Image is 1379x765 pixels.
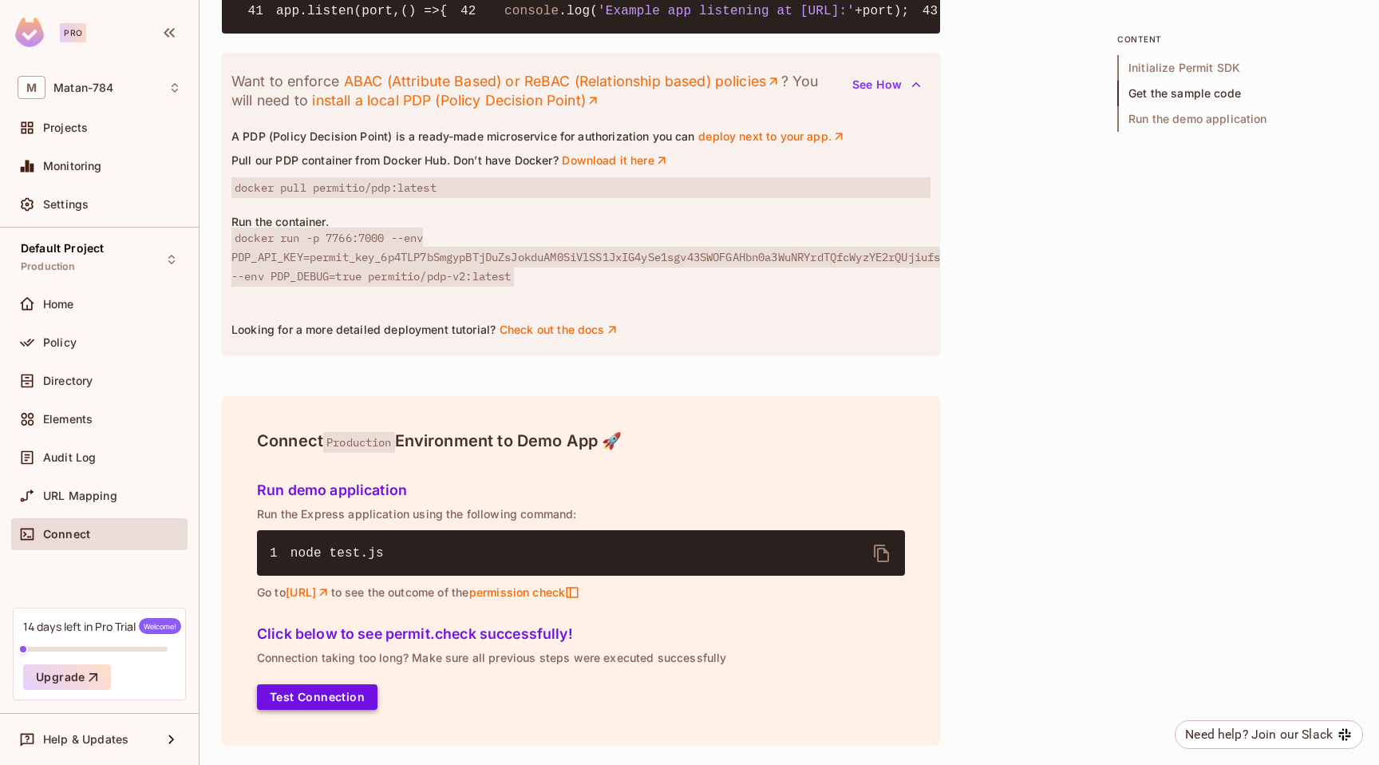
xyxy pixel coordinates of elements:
[448,2,489,21] span: 42
[257,626,905,642] h5: Click below to see permit.check successfully!
[863,534,901,573] button: delete
[43,413,93,426] span: Elements
[1185,725,1333,744] div: Need help? Join our Slack
[43,160,102,172] span: Monitoring
[323,432,395,453] span: Production
[312,91,600,110] a: install a local PDP (Policy Decision Point)
[843,72,931,97] button: See How
[43,121,88,134] span: Projects
[139,618,181,634] span: Welcome!
[257,431,905,450] h4: Connect Environment to Demo App 🚀
[23,618,181,634] div: 14 days left in Pro Trial
[257,482,905,498] h5: Run demo application
[231,177,931,198] span: docker pull permitio/pdp:latest
[257,585,905,600] p: Go to to see the outcome of the
[1117,106,1357,132] span: Run the demo application
[257,684,377,710] button: Test Connection
[698,129,847,144] a: deploy next to your app.
[499,323,619,337] a: Check out the docs
[235,2,276,21] span: 41
[231,228,940,287] span: docker run -p 7766:7000 --env PDP_API_KEY=permit_key_6p4TLP7bSmgypBTjDuZsJokduAM0SiVlSS1JxIG4ySe1...
[43,528,90,541] span: Connect
[60,23,86,42] div: Pro
[21,242,104,255] span: Default Project
[468,585,579,600] span: permission check
[286,585,331,600] a: [URL]
[909,2,950,21] span: 43
[401,4,440,18] span: () =>
[231,72,843,110] p: Want to enforce ? You will need to
[18,76,45,99] span: M
[1117,33,1357,46] p: content
[440,4,448,18] span: {
[231,216,931,228] p: Run the container.
[231,153,931,168] p: Pull our PDP container from Docker Hub. Don’t have Docker?
[43,336,77,349] span: Policy
[43,298,74,311] span: Home
[43,490,117,502] span: URL Mapping
[855,4,909,18] span: +port);
[276,4,401,18] span: app.listen(port,
[21,260,76,273] span: Production
[504,4,559,18] span: console
[23,664,111,690] button: Upgrade
[562,153,669,168] a: Download it here
[290,546,384,561] span: node test.js
[15,18,44,47] img: SReyMgAAAABJRU5ErkJggg==
[257,652,905,664] p: Connection taking too long? Make sure all previous steps were executed successfully
[559,4,598,18] span: .log(
[343,72,780,91] a: ABAC (Attribute Based) or ReBAC (Relationship based) policies
[231,129,931,144] p: A PDP (Policy Decision Point) is a ready-made microservice for authorization you can
[257,508,905,521] p: Run the Express application using the following command:
[43,451,96,464] span: Audit Log
[43,375,93,387] span: Directory
[53,81,113,94] span: Workspace: Matan-784
[43,198,89,211] span: Settings
[43,733,128,746] span: Help & Updates
[598,4,855,18] span: 'Example app listening at [URL]:'
[1117,81,1357,106] span: Get the sample code
[270,544,290,563] span: 1
[1117,55,1357,81] span: Initialize Permit SDK
[231,323,931,337] p: Looking for a more detailed deployment tutorial?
